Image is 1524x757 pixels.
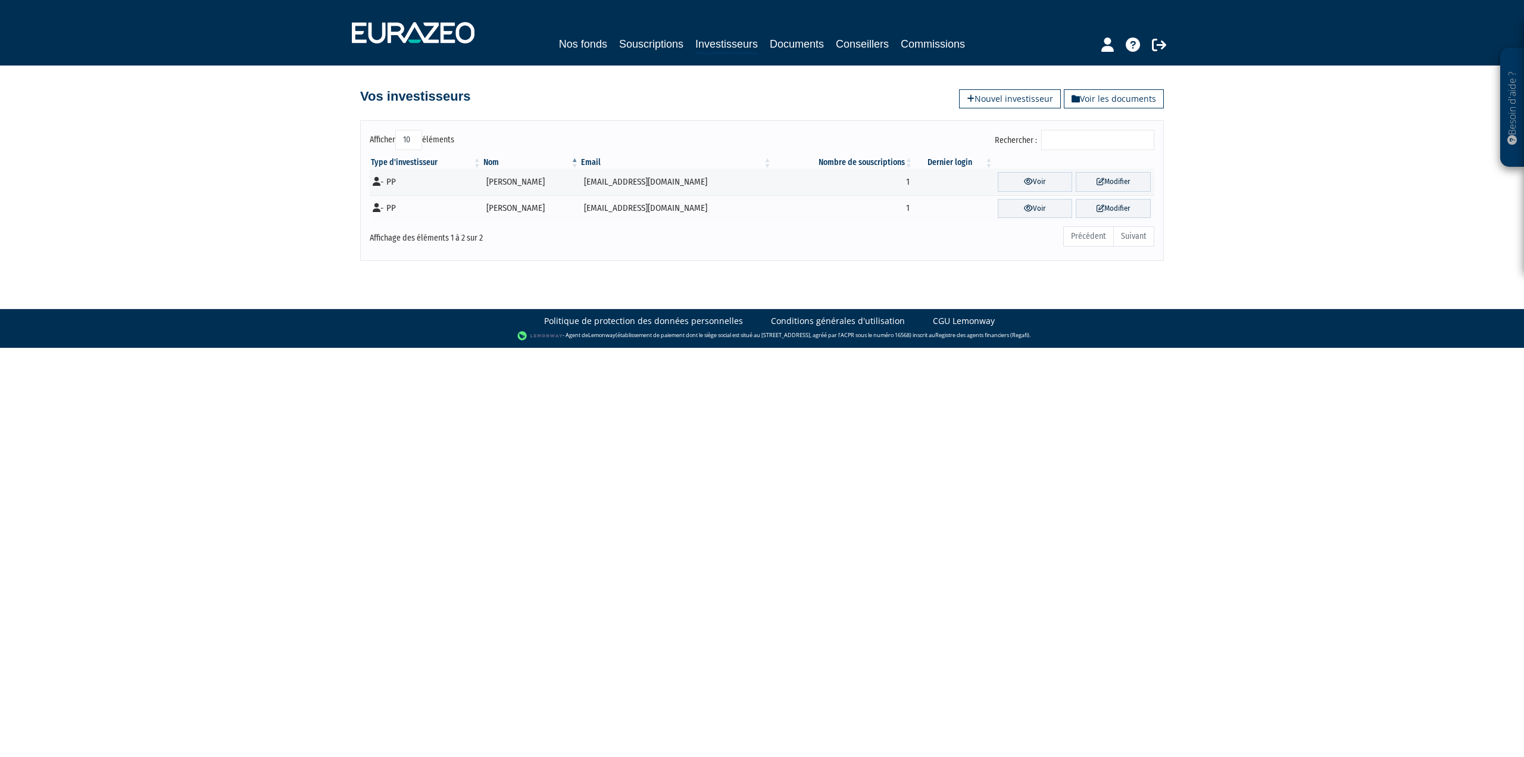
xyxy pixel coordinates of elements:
th: Dernier login : activer pour trier la colonne par ordre croissant [914,157,994,169]
a: Conditions générales d'utilisation [771,315,905,327]
label: Afficher éléments [370,130,454,150]
a: Voir les documents [1064,89,1164,108]
th: &nbsp; [994,157,1154,169]
a: Registre des agents financiers (Regafi) [935,332,1029,339]
td: - PP [370,195,482,222]
th: Nombre de souscriptions : activer pour trier la colonne par ordre croissant [773,157,914,169]
td: [EMAIL_ADDRESS][DOMAIN_NAME] [580,195,773,222]
div: Affichage des éléments 1 à 2 sur 2 [370,225,686,244]
a: Nos fonds [559,36,607,52]
a: Politique de protection des données personnelles [544,315,743,327]
a: Souscriptions [619,36,683,52]
td: - PP [370,169,482,195]
a: Documents [770,36,824,52]
td: [PERSON_NAME] [482,195,580,222]
a: Voir [998,172,1073,192]
input: Rechercher : [1041,130,1154,150]
a: Commissions [901,36,965,52]
td: 1 [773,169,914,195]
p: Besoin d'aide ? [1506,54,1519,161]
td: 1 [773,195,914,222]
th: Type d'investisseur : activer pour trier la colonne par ordre croissant [370,157,482,169]
a: Investisseurs [695,36,758,54]
label: Rechercher : [995,130,1154,150]
a: Modifier [1076,199,1151,219]
th: Email : activer pour trier la colonne par ordre croissant [580,157,773,169]
a: Modifier [1076,172,1151,192]
td: [EMAIL_ADDRESS][DOMAIN_NAME] [580,169,773,195]
select: Afficheréléments [395,130,422,150]
a: Voir [998,199,1073,219]
a: CGU Lemonway [933,315,995,327]
a: Conseillers [836,36,889,52]
div: - Agent de (établissement de paiement dont le siège social est situé au [STREET_ADDRESS], agréé p... [12,330,1512,342]
img: logo-lemonway.png [517,330,563,342]
img: 1732889491-logotype_eurazeo_blanc_rvb.png [352,22,474,43]
h4: Vos investisseurs [360,89,470,104]
td: [PERSON_NAME] [482,169,580,195]
a: Nouvel investisseur [959,89,1061,108]
th: Nom : activer pour trier la colonne par ordre d&eacute;croissant [482,157,580,169]
a: Lemonway [588,332,616,339]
